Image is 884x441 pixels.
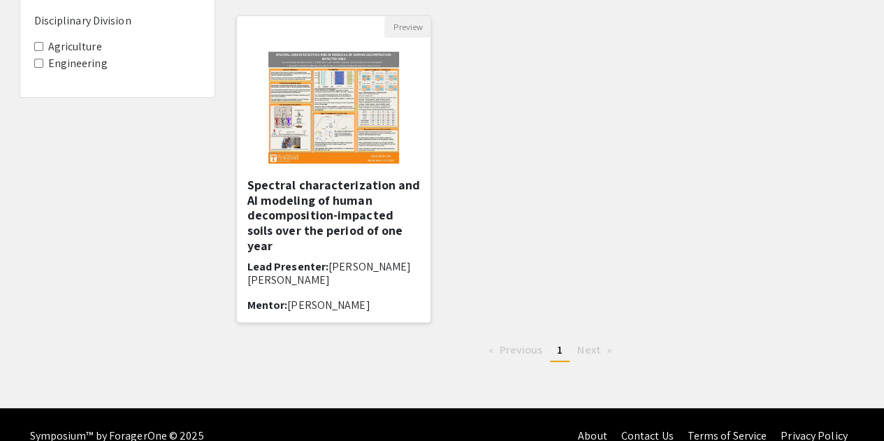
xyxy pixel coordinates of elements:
span: 1 [557,342,563,357]
iframe: Chat [10,378,59,431]
span: [PERSON_NAME] [287,298,370,312]
span: [PERSON_NAME] [PERSON_NAME] [247,259,412,287]
div: Open Presentation <p><span style="color: rgb(0, 0, 0);">Spectral characterization and AI modeling... [236,15,432,323]
h6: Disciplinary Division [34,14,201,27]
span: Next [577,342,600,357]
ul: Pagination [236,340,865,362]
button: Preview [384,16,430,38]
label: Engineering [48,55,108,72]
h6: Lead Presenter: [247,260,421,287]
img: <p><span style="color: rgb(0, 0, 0);">Spectral characterization and AI modeling of human decompos... [254,38,413,178]
h5: Spectral characterization and AI modeling of human decomposition-impacted soils over the period o... [247,178,421,253]
label: Agriculture [48,38,102,55]
span: Previous [499,342,542,357]
span: Mentor: [247,298,288,312]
